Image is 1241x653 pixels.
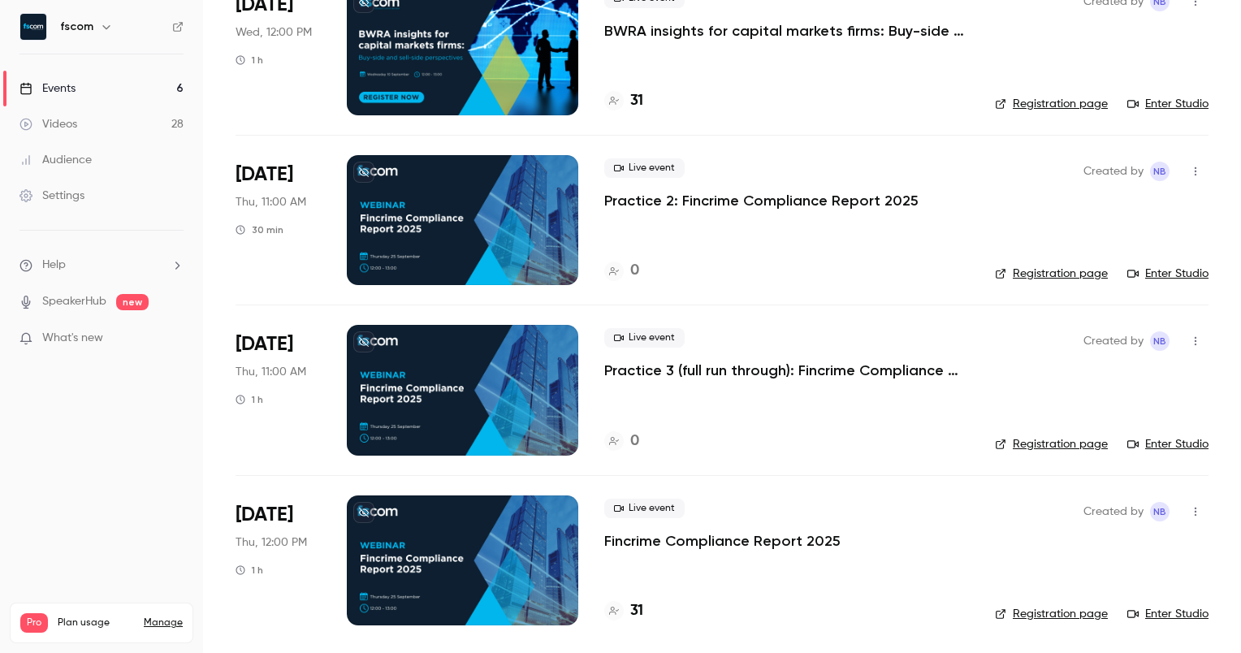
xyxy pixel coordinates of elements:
span: NB [1153,502,1166,521]
div: Sep 11 Thu, 11:00 AM (Europe/London) [236,155,321,285]
a: Registration page [995,266,1108,282]
div: Settings [19,188,84,204]
span: Live event [604,499,685,518]
img: fscom [20,14,46,40]
span: What's new [42,330,103,347]
span: Created by [1083,502,1144,521]
a: BWRA insights for capital markets firms: Buy-side and sell-side perspectives [604,21,969,41]
a: Registration page [995,606,1108,622]
span: Help [42,257,66,274]
div: Audience [19,152,92,168]
span: Thu, 11:00 AM [236,194,306,210]
span: Nicola Bassett [1150,331,1170,351]
a: Practice 2: Fincrime Compliance Report 2025 [604,191,919,210]
span: [DATE] [236,502,293,528]
a: Practice 3 (full run through): Fincrime Compliance Report 2025 [604,361,969,380]
span: [DATE] [236,162,293,188]
span: NB [1153,331,1166,351]
a: Fincrime Compliance Report 2025 [604,531,841,551]
div: 1 h [236,54,263,67]
a: Enter Studio [1127,96,1209,112]
span: Live event [604,158,685,178]
div: 1 h [236,393,263,406]
h4: 0 [630,260,639,282]
div: Sep 18 Thu, 11:00 AM (Europe/London) [236,325,321,455]
div: 30 min [236,223,283,236]
a: Registration page [995,436,1108,452]
div: Videos [19,116,77,132]
a: Manage [144,616,183,629]
div: Sep 25 Thu, 12:00 PM (Europe/London) [236,495,321,625]
span: [DATE] [236,331,293,357]
h4: 0 [630,430,639,452]
a: 31 [604,600,643,622]
div: 1 h [236,564,263,577]
span: Nicola Bassett [1150,502,1170,521]
span: Created by [1083,162,1144,181]
span: Live event [604,328,685,348]
h6: fscom [60,19,93,35]
span: Pro [20,613,48,633]
iframe: Noticeable Trigger [164,331,184,346]
span: new [116,294,149,310]
a: Enter Studio [1127,606,1209,622]
a: 31 [604,90,643,112]
div: Events [19,80,76,97]
span: Plan usage [58,616,134,629]
a: SpeakerHub [42,293,106,310]
li: help-dropdown-opener [19,257,184,274]
span: Wed, 12:00 PM [236,24,312,41]
a: Enter Studio [1127,266,1209,282]
span: Created by [1083,331,1144,351]
a: Registration page [995,96,1108,112]
h4: 31 [630,600,643,622]
span: NB [1153,162,1166,181]
a: Enter Studio [1127,436,1209,452]
span: Nicola Bassett [1150,162,1170,181]
a: 0 [604,430,639,452]
h4: 31 [630,90,643,112]
span: Thu, 12:00 PM [236,534,307,551]
a: 0 [604,260,639,282]
span: Thu, 11:00 AM [236,364,306,380]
